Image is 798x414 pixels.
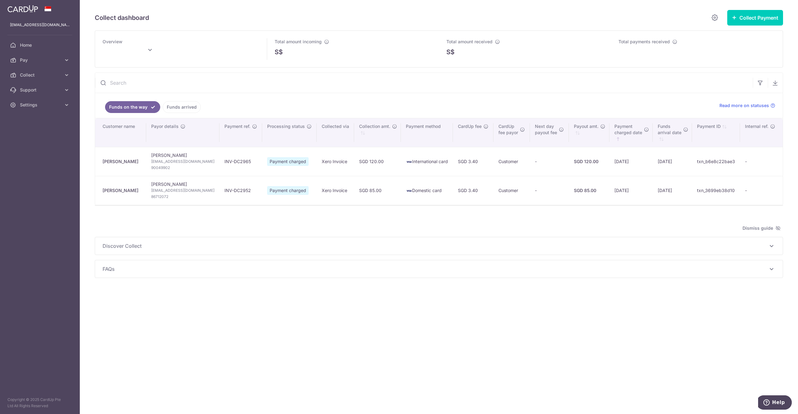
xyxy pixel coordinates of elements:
td: SGD 3.40 [453,176,493,205]
td: - [530,147,569,176]
span: Total amount received [446,39,493,44]
span: Pay [20,57,61,63]
th: Paymentcharged date : activate to sort column ascending [609,118,653,147]
td: [DATE] [653,176,692,205]
td: INV-DC2965 [219,147,262,176]
p: FAQs [103,265,775,273]
div: SGD 120.00 [574,158,604,165]
iframe: Opens a widget where you can find more information [758,395,792,411]
a: Funds on the way [105,101,160,113]
img: visa-sm-192604c4577d2d35970c8ed26b86981c2741ebd56154ab54ad91a526f0f24972.png [406,159,412,165]
th: CardUpfee payor [493,118,530,147]
span: Payor details [151,123,179,129]
span: Payment charged date [614,123,642,136]
td: SGD 85.00 [354,176,401,205]
th: Payor details [146,118,219,147]
span: S$ [275,47,283,57]
p: [EMAIL_ADDRESS][DOMAIN_NAME] [10,22,70,28]
span: FAQs [103,265,768,273]
td: SGD 120.00 [354,147,401,176]
th: Processing status [262,118,317,147]
span: Payment charged [267,157,309,166]
span: Payment charged [267,186,309,195]
span: Discover Collect [103,242,768,250]
span: Total payments received [618,39,670,44]
td: SGD 3.40 [453,147,493,176]
td: [PERSON_NAME] [146,147,219,176]
span: Processing status [267,123,305,129]
input: Search [95,73,753,93]
td: txn_b6e8c22bae3 [692,147,740,176]
th: Fundsarrival date : activate to sort column ascending [653,118,692,147]
td: txn_3699eb38d10 [692,176,740,205]
th: Customer name [95,118,146,147]
span: Help [14,4,27,10]
span: CardUp fee [458,123,482,129]
img: CardUp [7,5,38,12]
span: Next day payout fee [535,123,557,136]
th: Payment ref. [219,118,262,147]
th: Payment ID: activate to sort column ascending [692,118,740,147]
td: Domestic card [401,176,453,205]
td: - [740,176,783,205]
td: [DATE] [653,147,692,176]
span: Payment ref. [224,123,250,129]
td: Customer [493,147,530,176]
span: Collection amt. [359,123,390,129]
span: Funds arrival date [658,123,681,136]
span: 86712072 [151,194,214,200]
span: Payout amt. [574,123,598,129]
div: SGD 85.00 [574,187,604,194]
span: Total amount incoming [275,39,322,44]
th: Next daypayout fee [530,118,569,147]
span: Overview [103,39,123,44]
span: Dismiss guide [743,224,781,232]
span: S$ [446,47,454,57]
span: Home [20,42,61,48]
td: [PERSON_NAME] [146,176,219,205]
td: - [530,176,569,205]
td: Xero Invoice [317,147,354,176]
div: [PERSON_NAME] [103,187,141,194]
th: Collected via [317,118,354,147]
th: Collection amt. : activate to sort column ascending [354,118,401,147]
td: [DATE] [609,176,653,205]
td: Xero Invoice [317,176,354,205]
span: Settings [20,102,61,108]
img: visa-sm-192604c4577d2d35970c8ed26b86981c2741ebd56154ab54ad91a526f0f24972.png [406,188,412,194]
a: Read more on statuses [719,102,775,109]
td: Customer [493,176,530,205]
td: - [740,147,783,176]
span: CardUp fee payor [498,123,518,136]
span: 90049902 [151,165,214,171]
td: [DATE] [609,147,653,176]
span: [EMAIL_ADDRESS][DOMAIN_NAME] [151,158,214,165]
td: International card [401,147,453,176]
span: Collect [20,72,61,78]
span: Support [20,87,61,93]
div: [PERSON_NAME] [103,158,141,165]
p: Discover Collect [103,242,775,250]
th: Internal ref. [740,118,783,147]
th: Payout amt. : activate to sort column ascending [569,118,609,147]
span: [EMAIL_ADDRESS][DOMAIN_NAME] [151,187,214,194]
th: CardUp fee [453,118,493,147]
span: Internal ref. [745,123,768,129]
a: Funds arrived [163,101,201,113]
td: INV-DC2952 [219,176,262,205]
span: Read more on statuses [719,102,769,109]
button: Collect Payment [727,10,783,26]
h5: Collect dashboard [95,13,149,23]
th: Payment method [401,118,453,147]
